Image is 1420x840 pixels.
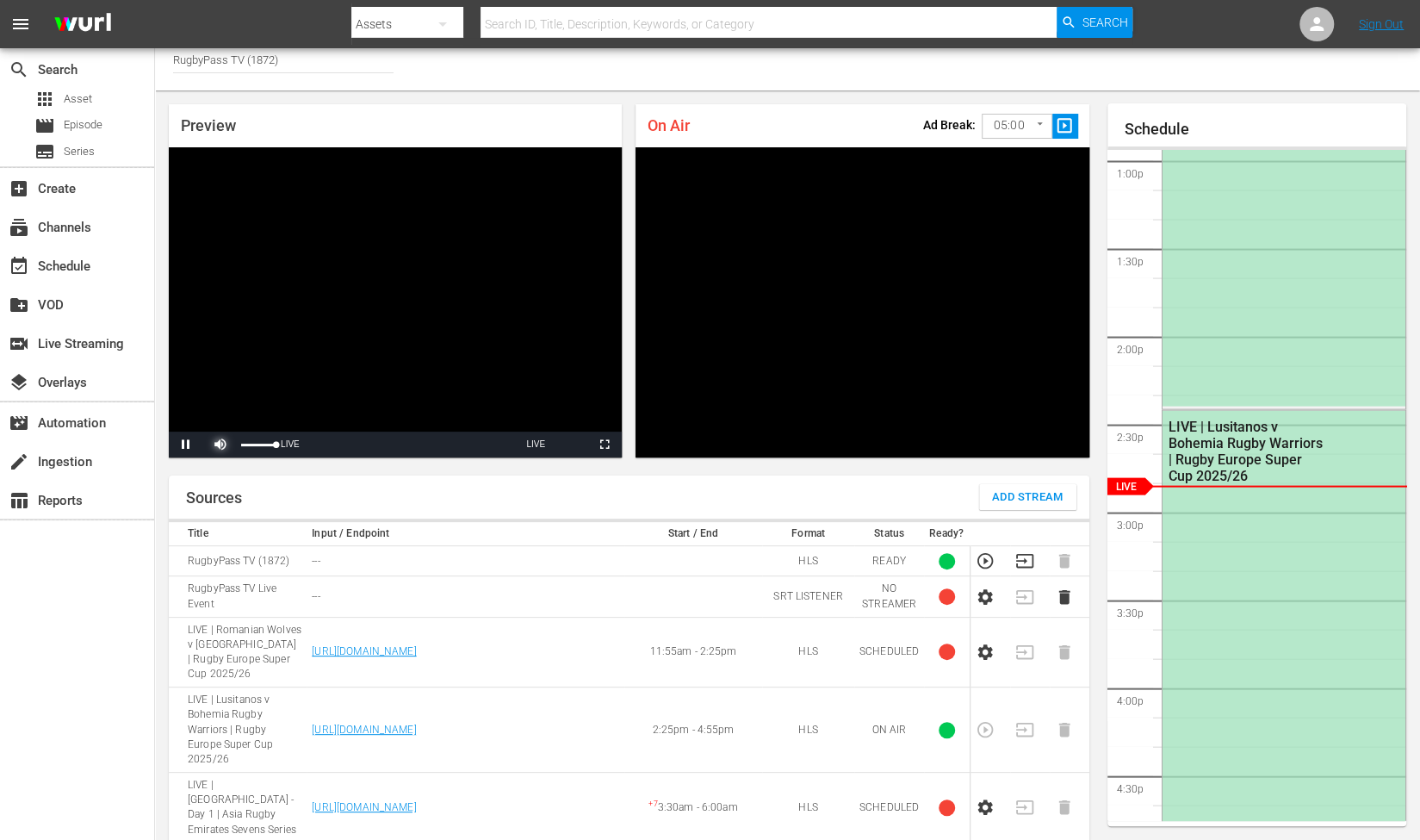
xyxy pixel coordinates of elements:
[976,798,995,817] button: Configure
[9,256,29,277] span: Schedule
[1055,588,1074,607] button: Delete
[307,522,624,546] th: Input / Endpoint
[854,617,924,688] td: SCHEDULED
[9,59,29,80] span: Search
[553,432,587,457] button: Picture-in-Picture
[1015,551,1034,570] button: Transition
[624,688,762,773] td: 2:25pm - 4:55pm
[34,141,55,162] span: Series
[9,178,29,199] span: Create
[762,617,854,688] td: HLS
[976,643,995,662] button: Configure
[9,490,29,511] span: Reports
[762,522,854,546] th: Format
[169,688,307,773] td: LIVE | Lusitanos v Bohemia Rugby Warriors | Rugby Europe Super Cup 2025/26
[169,576,307,617] td: RugbyPass TV Live Event
[1057,7,1132,38] button: Search
[241,444,276,446] div: Volume Level
[854,522,924,546] th: Status
[923,118,976,132] p: Ad Break:
[9,372,29,393] span: Overlays
[64,143,95,160] span: Series
[186,489,242,507] h1: Sources
[64,116,102,134] span: Episode
[312,645,416,657] a: [URL][DOMAIN_NAME]
[181,116,236,134] span: Preview
[1055,116,1075,136] span: slideshow_sharp
[312,801,416,813] a: [URL][DOMAIN_NAME]
[307,576,624,617] td: ---
[169,147,622,457] div: Video Player
[992,488,1063,507] span: Add Stream
[854,546,924,576] td: READY
[924,522,970,546] th: Ready?
[169,432,203,457] button: Pause
[587,432,622,457] button: Fullscreen
[169,617,307,688] td: LIVE | Romanian Wolves v [GEOGRAPHIC_DATA] | Rugby Europe Super Cup 2025/26
[41,4,124,45] img: ans4CAIJ8jUAAAAAAAAAAAAAAAAAAAAAAAAgQb4GAAAAAAAAAAAAAAAAAAAAAAAAJMjXAAAAAAAAAAAAAAAAAAAAAAAAgAT5G...
[518,432,553,457] button: Seek to live, currently playing live
[64,90,92,108] span: Asset
[762,576,854,617] td: SRT LISTENER
[34,115,55,136] span: Episode
[9,295,29,315] span: VOD
[982,109,1052,142] div: 05:00
[1125,121,1407,138] h1: Schedule
[1082,7,1127,38] span: Search
[9,217,29,238] span: Channels
[648,116,690,134] span: On Air
[312,724,416,736] a: [URL][DOMAIN_NAME]
[203,432,238,457] button: Mute
[624,522,762,546] th: Start / End
[976,588,995,607] button: Configure
[979,484,1076,510] button: Add Stream
[34,89,55,109] span: Asset
[636,147,1088,457] div: Video Player
[624,617,762,688] td: 11:55am - 2:25pm
[854,688,924,773] td: ON AIR
[648,800,657,808] sup: + 7
[9,451,29,472] span: Ingestion
[976,551,995,570] button: Preview Stream
[169,546,307,576] td: RugbyPass TV (1872)
[10,14,31,34] span: menu
[9,413,29,433] span: Automation
[307,546,624,576] td: ---
[1359,17,1404,31] a: Sign Out
[762,546,854,576] td: HLS
[762,688,854,773] td: HLS
[526,439,545,449] span: LIVE
[281,432,300,457] div: LIVE
[169,522,307,546] th: Title
[9,333,29,354] span: Live Streaming
[854,576,924,617] td: NO STREAMER
[1169,418,1325,483] div: LIVE | Lusitanos v Bohemia Rugby Warriors | Rugby Europe Super Cup 2025/26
